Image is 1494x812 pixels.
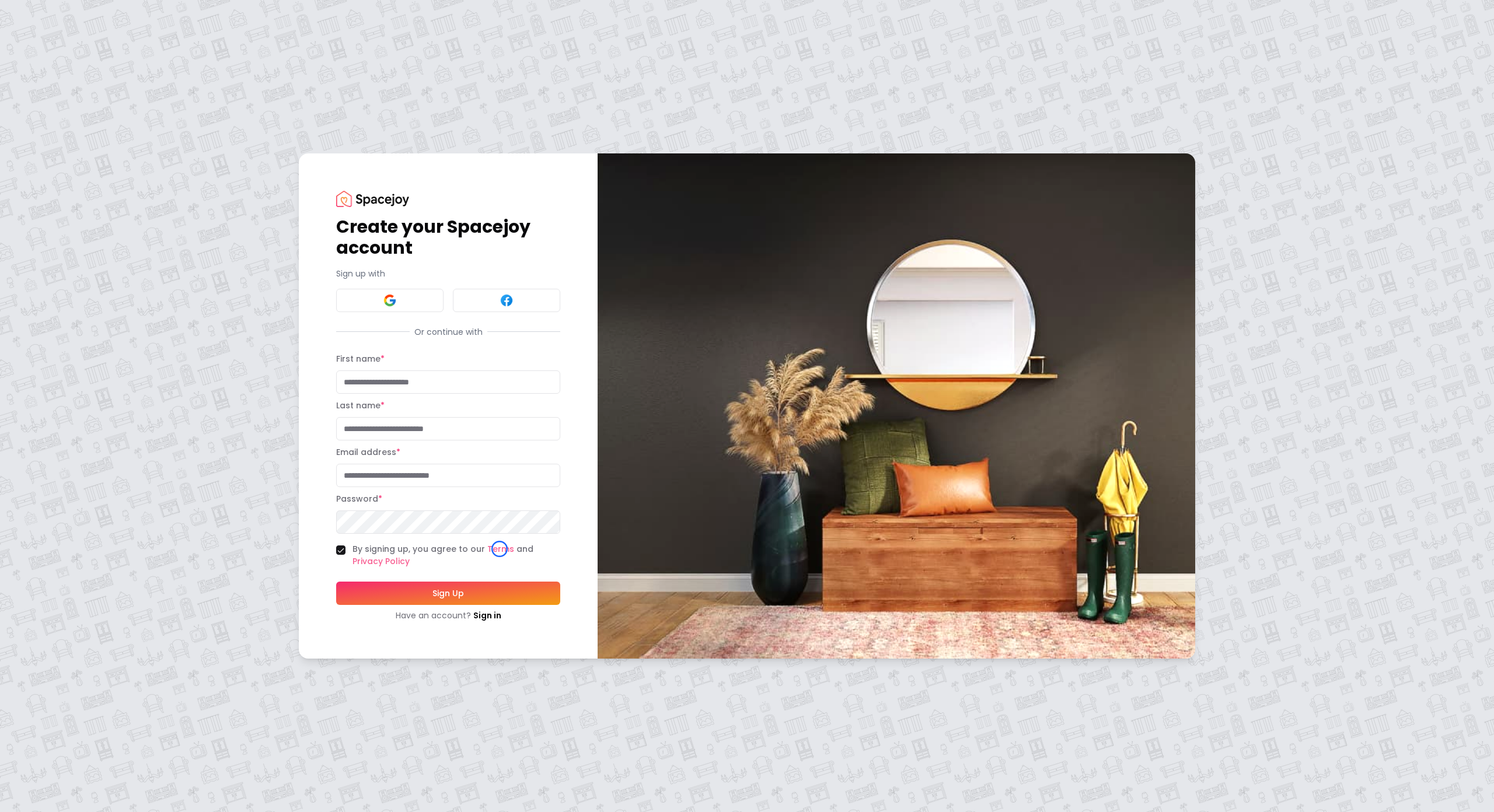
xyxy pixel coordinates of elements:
a: Privacy Policy [352,555,410,567]
h1: Create your Spacejoy account [336,216,560,258]
img: Google signin [383,293,397,307]
label: By signing up, you agree to our and [352,543,560,568]
a: Terms [487,543,514,555]
span: Or continue with [410,326,487,338]
a: Sign in [473,610,501,621]
label: Last name [336,400,385,411]
p: Sign up with [336,268,560,279]
label: First name [336,353,385,365]
button: Sign Up [336,582,560,605]
img: banner [598,153,1195,658]
label: Email address [336,446,400,458]
img: Facebook signin [500,293,514,307]
label: Password [336,493,382,505]
div: Have an account? [336,610,560,621]
img: Spacejoy Logo [336,191,409,206]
